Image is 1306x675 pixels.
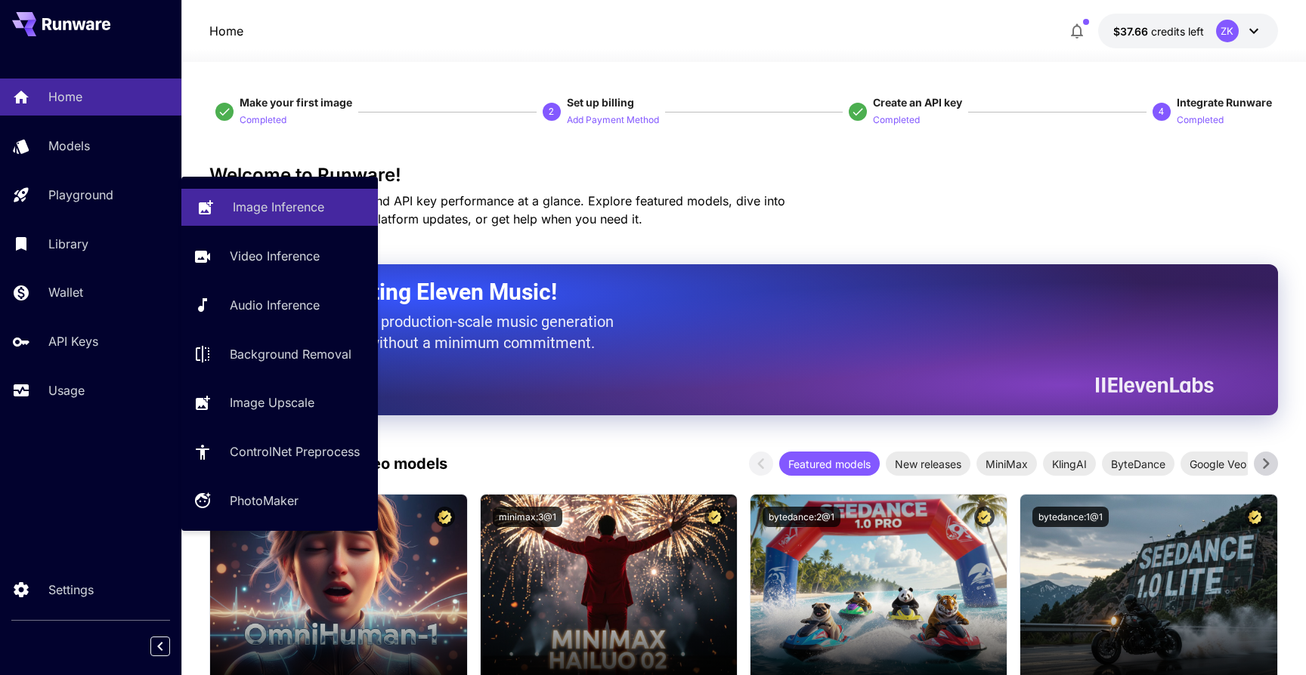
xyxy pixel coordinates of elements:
a: Audio Inference [181,287,378,324]
button: Collapse sidebar [150,636,170,656]
span: Google Veo [1181,456,1255,472]
a: Image Upscale [181,384,378,421]
span: Integrate Runware [1177,96,1272,109]
button: minimax:3@1 [493,507,562,527]
p: The only way to get production-scale music generation from Eleven Labs without a minimum commitment. [247,311,625,353]
span: Create an API key [873,96,962,109]
button: bytedance:2@1 [763,507,840,527]
span: Make your first image [240,96,352,109]
span: MiniMax [976,456,1037,472]
h2: Now Supporting Eleven Music! [247,278,1202,307]
div: $37.65685 [1113,23,1204,39]
p: Usage [48,381,85,399]
p: Image Upscale [230,393,314,411]
span: Featured models [779,456,880,472]
a: Background Removal [181,335,378,372]
a: Image Inference [181,189,378,226]
p: Completed [1177,113,1224,128]
button: Certified Model – Vetted for best performance and includes a commercial license. [704,507,725,527]
a: PhotoMaker [181,482,378,519]
button: Certified Model – Vetted for best performance and includes a commercial license. [974,507,995,527]
p: ControlNet Preprocess [230,442,360,461]
span: Check out your usage stats and API key performance at a glance. Explore featured models, dive int... [209,193,785,227]
div: ZK [1216,20,1239,42]
span: KlingAI [1043,456,1096,472]
p: Library [48,235,88,253]
button: bytedance:1@1 [1032,507,1109,527]
span: credits left [1151,25,1204,38]
p: Wallet [48,283,83,301]
h3: Welcome to Runware! [209,165,1278,186]
button: Certified Model – Vetted for best performance and includes a commercial license. [435,507,455,527]
p: Completed [873,113,920,128]
p: Background Removal [230,345,351,363]
p: 4 [1159,105,1164,119]
p: Audio Inference [230,296,320,314]
nav: breadcrumb [209,22,243,40]
button: $37.65685 [1098,14,1278,48]
p: Completed [240,113,286,128]
p: Image Inference [233,198,324,216]
p: Models [48,137,90,155]
p: Playground [48,186,113,204]
span: $37.66 [1113,25,1151,38]
button: Certified Model – Vetted for best performance and includes a commercial license. [1245,507,1265,527]
p: 2 [549,105,554,119]
span: Set up billing [567,96,634,109]
p: Add Payment Method [567,113,659,128]
p: Settings [48,581,94,599]
p: API Keys [48,332,98,350]
p: Video Inference [230,247,320,265]
span: ByteDance [1102,456,1174,472]
p: PhotoMaker [230,492,299,510]
p: Home [48,88,82,106]
a: ControlNet Preprocess [181,433,378,470]
a: Video Inference [181,238,378,275]
div: Collapse sidebar [162,633,181,660]
p: Home [209,22,243,40]
span: New releases [886,456,970,472]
